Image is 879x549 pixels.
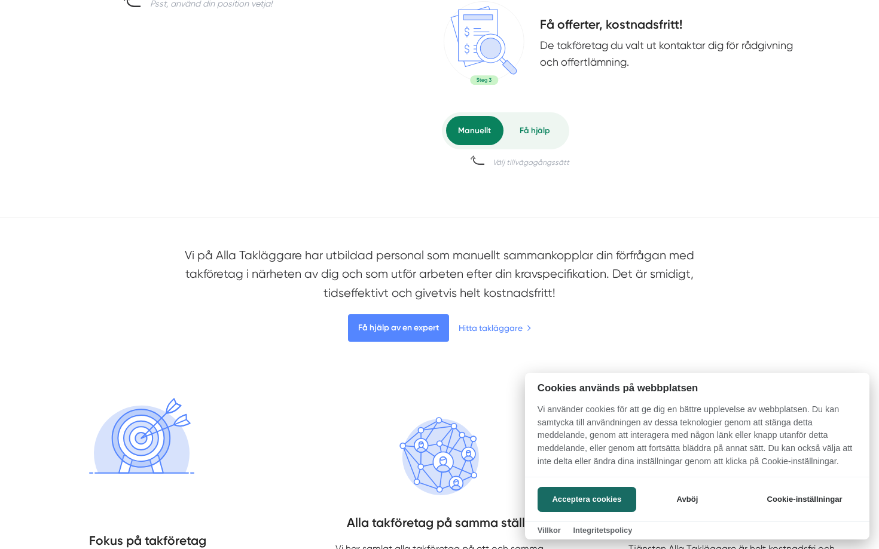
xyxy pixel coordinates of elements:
[640,487,735,512] button: Avböj
[573,526,632,535] a: Integritetspolicy
[525,403,869,476] p: Vi använder cookies för att ge dig en bättre upplevelse av webbplatsen. Du kan samtycka till anvä...
[538,526,561,535] a: Villkor
[525,382,869,394] h2: Cookies används på webbplatsen
[538,487,636,512] button: Acceptera cookies
[752,487,857,512] button: Cookie-inställningar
